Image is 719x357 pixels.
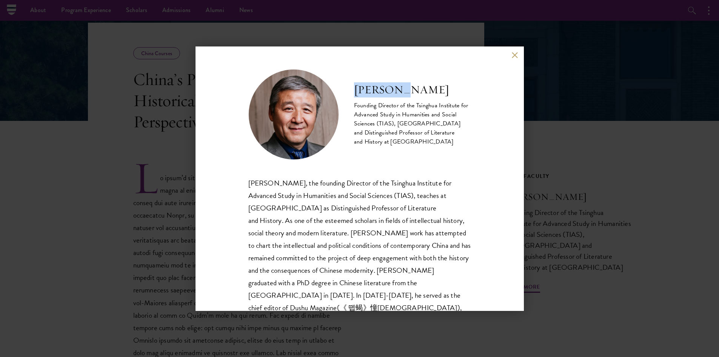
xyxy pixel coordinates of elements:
[340,302,377,313] span: 《 뗍蝎》憧
[354,101,471,146] div: Founding Director of the Tsinghua Institute for Advanced Study in Humanities and Social Sciences ...
[354,82,471,97] h2: [PERSON_NAME]
[248,69,339,160] img: Wang Hui
[377,302,457,313] span: [DEMOGRAPHIC_DATA]
[337,302,340,313] span: (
